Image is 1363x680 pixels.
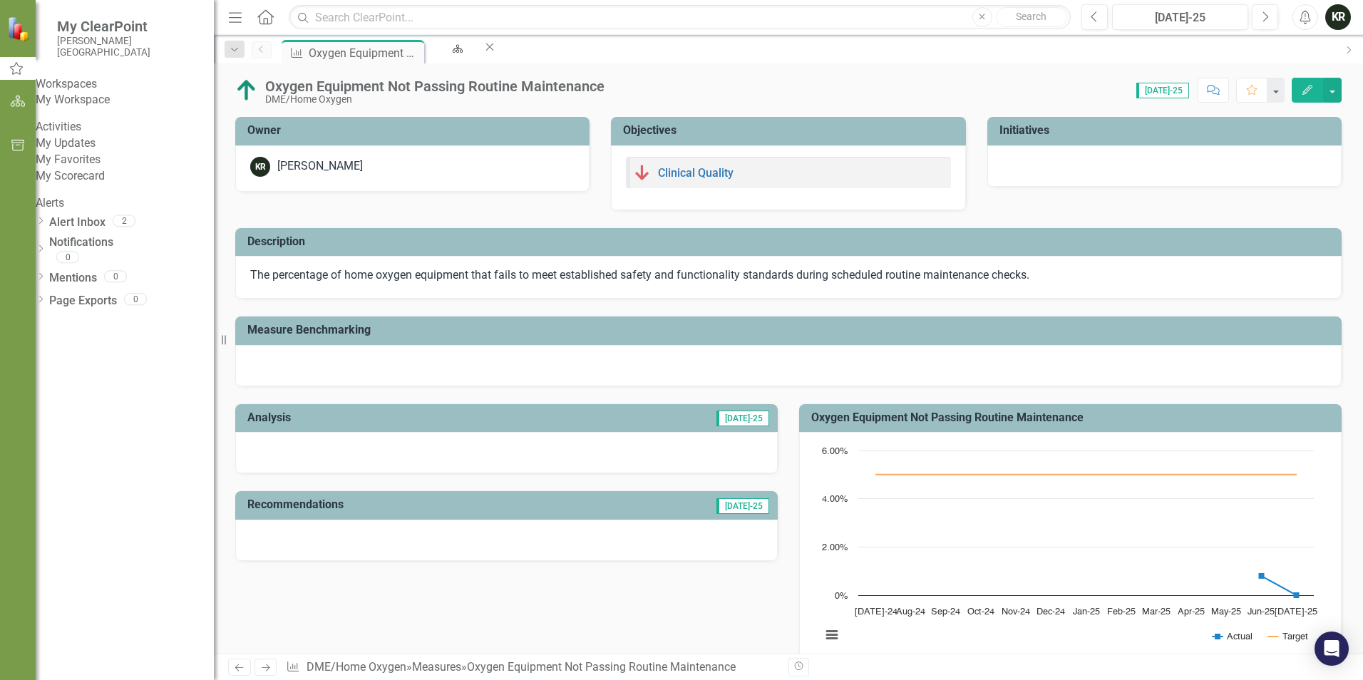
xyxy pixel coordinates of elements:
[967,607,994,617] text: Oct-24
[1037,607,1065,617] text: Dec-24
[440,53,470,71] div: Default
[835,592,848,601] text: 0%
[247,124,582,137] h3: Owner
[467,660,736,674] div: Oxygen Equipment Not Passing Routine Maintenance
[36,76,214,93] div: Workspaces
[235,79,258,102] img: Above Target
[1016,11,1046,22] span: Search
[265,94,605,105] div: DME/Home Oxygen
[56,251,79,263] div: 0
[247,235,1334,248] h3: Description
[36,92,214,108] a: My Workspace
[104,270,127,282] div: 0
[1268,631,1308,642] button: Show Target
[36,119,214,135] div: Activities
[1142,607,1171,617] text: Mar-25
[1213,631,1253,642] button: Show Actual
[716,498,769,514] span: [DATE]-25
[814,443,1321,657] svg: Interactive chart
[876,573,1300,598] g: Actual, line 1 of 2 with 13 data points.
[822,543,848,552] text: 2.00%
[1107,607,1136,617] text: Feb-25
[1136,83,1189,98] span: [DATE]-25
[1259,573,1265,579] path: Jun-25, 0.8. Actual.
[931,607,960,617] text: Sep-24
[1275,607,1317,617] text: [DATE]-25
[250,267,1327,284] p: The percentage of home oxygen equipment that fails to meet established safety and functionality s...
[996,7,1067,27] button: Search
[427,40,483,58] a: Default
[7,16,32,41] img: ClearPoint Strategy
[289,5,1071,30] input: Search ClearPoint...
[814,443,1327,657] div: Chart. Highcharts interactive chart.
[1112,4,1248,30] button: [DATE]-25
[124,293,147,305] div: 0
[36,135,214,152] a: My Updates
[822,495,848,504] text: 4.00%
[57,18,200,35] span: My ClearPoint
[1117,9,1243,26] div: [DATE]-25
[1325,4,1351,30] button: KR
[1002,607,1030,617] text: Nov-24
[247,324,1334,336] h3: Measure Benchmarking
[265,78,605,94] div: Oxygen Equipment Not Passing Routine Maintenance
[716,411,769,426] span: [DATE]-25
[1211,607,1241,617] text: May-25
[250,157,270,177] div: KR
[49,215,106,231] a: Alert Inbox
[247,411,480,424] h3: Analysis
[113,215,135,227] div: 2
[822,447,848,456] text: 6.00%
[822,625,842,645] button: View chart menu, Chart
[658,166,734,180] a: Clinical Quality
[634,164,651,181] img: Below Plan
[49,270,97,287] a: Mentions
[412,660,461,674] a: Measures
[36,195,214,212] div: Alerts
[1178,607,1205,617] text: Apr-25
[1248,607,1275,617] text: Jun-25
[57,35,200,58] small: [PERSON_NAME][GEOGRAPHIC_DATA]
[1073,607,1100,617] text: Jan-25
[873,472,1300,478] g: Target, line 2 of 2 with 13 data points.
[36,152,214,168] a: My Favorites
[247,498,582,511] h3: Recommendations
[286,659,778,676] div: » »
[855,607,897,617] text: [DATE]-24
[277,158,363,175] div: [PERSON_NAME]
[49,235,214,251] a: Notifications
[1294,592,1300,598] path: Jul-25, 0. Actual.
[896,607,925,617] text: Aug-24
[309,44,421,62] div: Oxygen Equipment Not Passing Routine Maintenance
[999,124,1334,137] h3: Initiatives
[36,168,214,185] a: My Scorecard
[49,293,117,309] a: Page Exports
[623,124,958,137] h3: Objectives
[307,660,406,674] a: DME/Home Oxygen
[811,411,1334,424] h3: Oxygen Equipment Not Passing Routine Maintenance
[1315,632,1349,666] div: Open Intercom Messenger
